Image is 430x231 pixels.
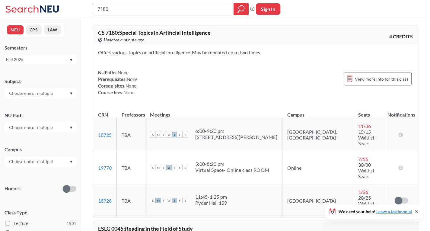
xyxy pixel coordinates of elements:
[195,167,269,173] div: Virtual Space- Online class ROOM
[385,105,418,118] th: Notifications
[117,151,145,184] td: TBA
[183,165,188,170] span: S
[98,165,112,171] a: 19770
[237,5,245,13] svg: magnifying glass
[376,209,412,214] a: Leave a testimonial
[117,118,145,151] td: TBA
[172,165,177,170] span: T
[5,220,76,227] label: Lecture
[5,112,76,119] div: NU Path
[282,184,353,217] td: [GEOGRAPHIC_DATA]
[5,209,76,216] span: Class Type
[117,184,145,217] td: TBA
[282,118,353,151] td: [GEOGRAPHIC_DATA], [GEOGRAPHIC_DATA]
[6,90,57,97] input: Choose one or multiple
[195,194,227,200] div: 11:45 - 1:25 pm
[355,75,408,83] span: View more info for this class
[6,56,69,63] div: Fall 2025
[183,132,188,137] span: S
[183,198,188,203] span: S
[358,195,374,212] span: 20/25 Waitlist Seats
[70,127,73,129] svg: Dropdown arrow
[155,165,161,170] span: M
[7,25,24,34] button: NEU
[166,132,172,137] span: W
[177,198,183,203] span: F
[5,185,21,192] p: Honors
[177,165,183,170] span: F
[6,158,57,165] input: Choose one or multiple
[339,210,412,214] span: We need your help!
[161,198,166,203] span: T
[161,132,166,137] span: T
[172,198,177,203] span: T
[358,162,374,179] span: 30/30 Waitlist Seats
[150,165,155,170] span: S
[282,105,353,118] th: Campus
[145,105,282,118] th: Meetings
[150,132,155,137] span: S
[389,33,413,40] span: 4 CREDITS
[98,111,108,118] div: CRN
[70,92,73,95] svg: Dropdown arrow
[98,69,138,96] div: NUPaths: Prerequisites: Corequisites: Course fees:
[98,132,112,138] a: 18725
[5,156,76,167] div: Dropdown arrow
[26,25,42,34] button: CPS
[67,220,76,227] span: 1901
[44,25,61,34] button: LAW
[155,132,161,137] span: M
[358,129,374,146] span: 15/15 Waitlist Seats
[172,132,177,137] span: T
[195,128,277,134] div: 6:00 - 9:20 pm
[6,124,57,131] input: Choose one or multiple
[98,49,413,56] section: Offers various topics on artificial intelligence. May be repeated up to two times.
[5,55,76,64] div: Fall 2025Dropdown arrow
[5,44,76,51] div: Semesters
[150,198,155,203] span: S
[127,76,138,82] span: None
[5,146,76,153] div: Campus
[97,4,229,14] input: Class, professor, course number, "phrase"
[353,105,385,118] th: Seats
[358,156,368,162] span: 7 / 56
[5,88,76,98] div: Dropdown arrow
[98,198,112,204] a: 18728
[126,83,136,88] span: None
[104,37,144,43] span: Updated a minute ago
[195,200,227,206] div: Ryder Hall 159
[117,105,145,118] th: Professors
[155,198,161,203] span: M
[195,134,277,140] div: [STREET_ADDRESS][PERSON_NAME]
[195,161,269,167] div: 5:00 - 8:20 pm
[358,123,371,129] span: 11 / 36
[5,122,76,133] div: Dropdown arrow
[70,59,73,61] svg: Dropdown arrow
[166,198,172,203] span: W
[161,165,166,170] span: T
[118,70,129,75] span: None
[256,3,280,15] button: Sign In
[282,151,353,184] td: Online
[177,132,183,137] span: F
[234,3,249,15] div: magnifying glass
[98,29,211,36] span: CS 7180 : Special Topics in Artificial Intelligence
[70,161,73,163] svg: Dropdown arrow
[5,78,76,85] div: Subject
[358,189,368,195] span: 1 / 36
[123,90,134,95] span: None
[166,165,172,170] span: W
